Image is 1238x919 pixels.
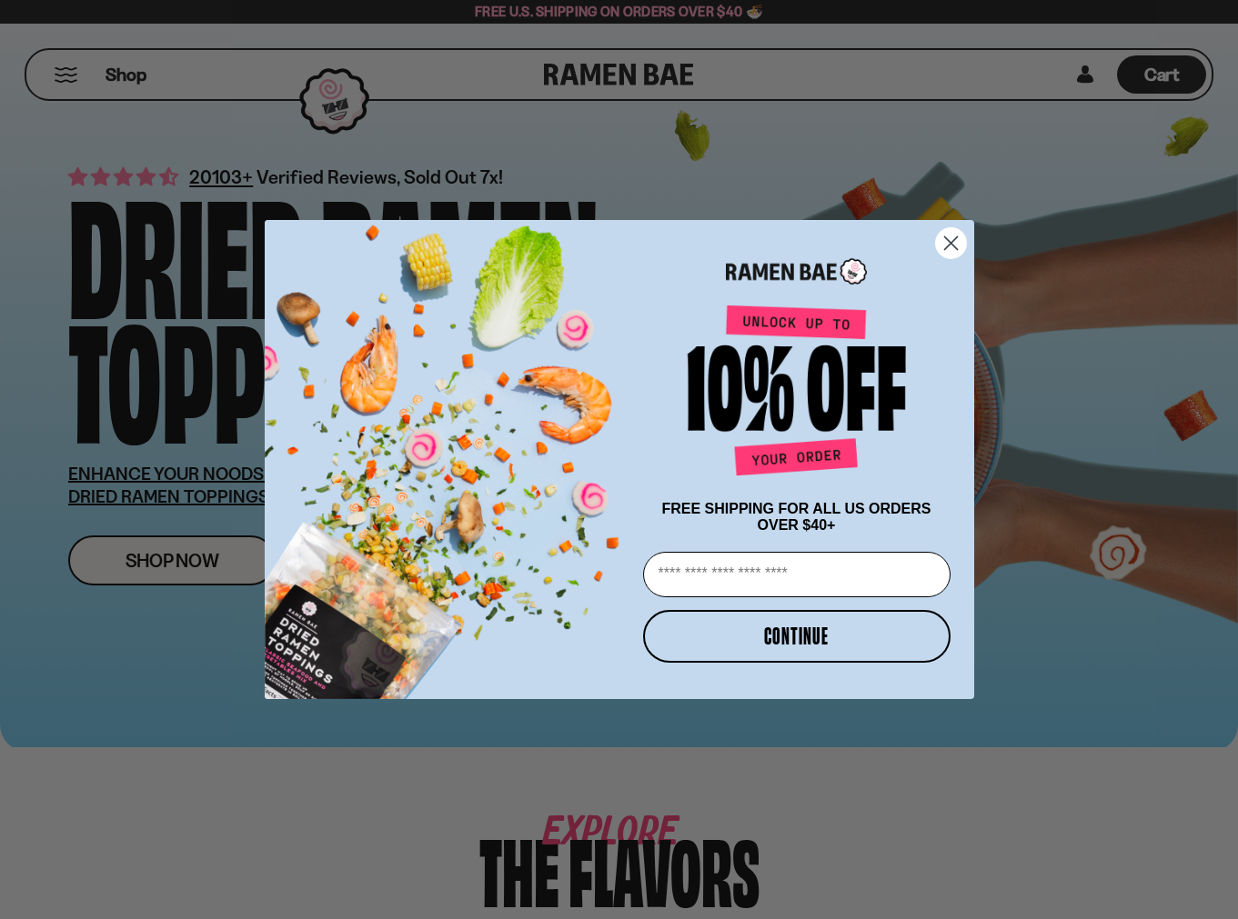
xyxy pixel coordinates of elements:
button: CONTINUE [643,610,951,663]
span: FREE SHIPPING FOR ALL US ORDERS OVER $40+ [661,501,931,533]
button: Close dialog [935,227,967,259]
img: Ramen Bae Logo [726,256,867,286]
img: ce7035ce-2e49-461c-ae4b-8ade7372f32c.png [265,205,636,699]
img: Unlock up to 10% off [683,305,911,483]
